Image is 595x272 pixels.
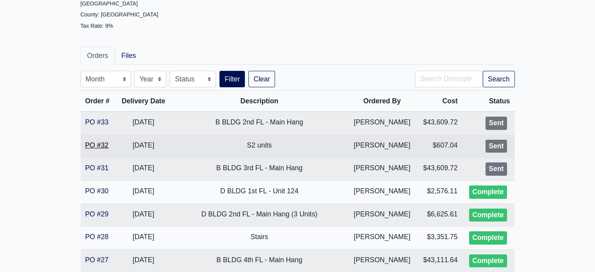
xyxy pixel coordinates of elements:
[248,71,275,87] a: Clear
[469,209,507,222] div: Complete
[85,164,109,172] a: PO #31
[171,158,347,181] td: B BLDG 3rd FL - Main Hang
[85,233,109,241] a: PO #28
[116,91,171,112] th: Delivery Date
[116,158,171,181] td: [DATE]
[171,227,347,250] td: Stairs
[115,47,142,65] a: Files
[348,158,417,181] td: [PERSON_NAME]
[219,71,245,87] button: Filter
[417,227,462,250] td: $3,351.75
[81,11,158,18] small: County: [GEOGRAPHIC_DATA]
[462,91,515,112] th: Status
[171,112,347,135] td: B BLDG 2nd FL - Main Hang
[469,186,507,199] div: Complete
[417,180,462,204] td: $2,576.11
[415,71,483,87] input: Search
[116,112,171,135] td: [DATE]
[348,112,417,135] td: [PERSON_NAME]
[417,158,462,181] td: $43,609.72
[348,180,417,204] td: [PERSON_NAME]
[171,91,347,112] th: Description
[81,23,113,29] small: Tax Rate: 9%
[469,231,507,245] div: Complete
[348,204,417,227] td: [PERSON_NAME]
[171,204,347,227] td: D BLDG 2nd FL - Main Hang (3 Units)
[171,135,347,158] td: S2 units
[116,227,171,250] td: [DATE]
[417,204,462,227] td: $6,625.61
[85,141,109,149] a: PO #32
[81,91,116,112] th: Order #
[485,162,507,176] div: Sent
[417,135,462,158] td: $607.04
[85,187,109,195] a: PO #30
[348,91,417,112] th: Ordered By
[469,254,507,268] div: Complete
[85,210,109,218] a: PO #29
[483,71,515,87] button: Search
[485,117,507,130] div: Sent
[417,91,462,112] th: Cost
[85,118,109,126] a: PO #33
[116,135,171,158] td: [DATE]
[81,0,138,7] small: [GEOGRAPHIC_DATA]
[417,112,462,135] td: $43,609.72
[85,256,109,264] a: PO #27
[116,180,171,204] td: [DATE]
[171,180,347,204] td: D BLDG 1st FL - Unit 124
[348,227,417,250] td: [PERSON_NAME]
[348,135,417,158] td: [PERSON_NAME]
[485,140,507,153] div: Sent
[81,47,115,65] a: Orders
[116,204,171,227] td: [DATE]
